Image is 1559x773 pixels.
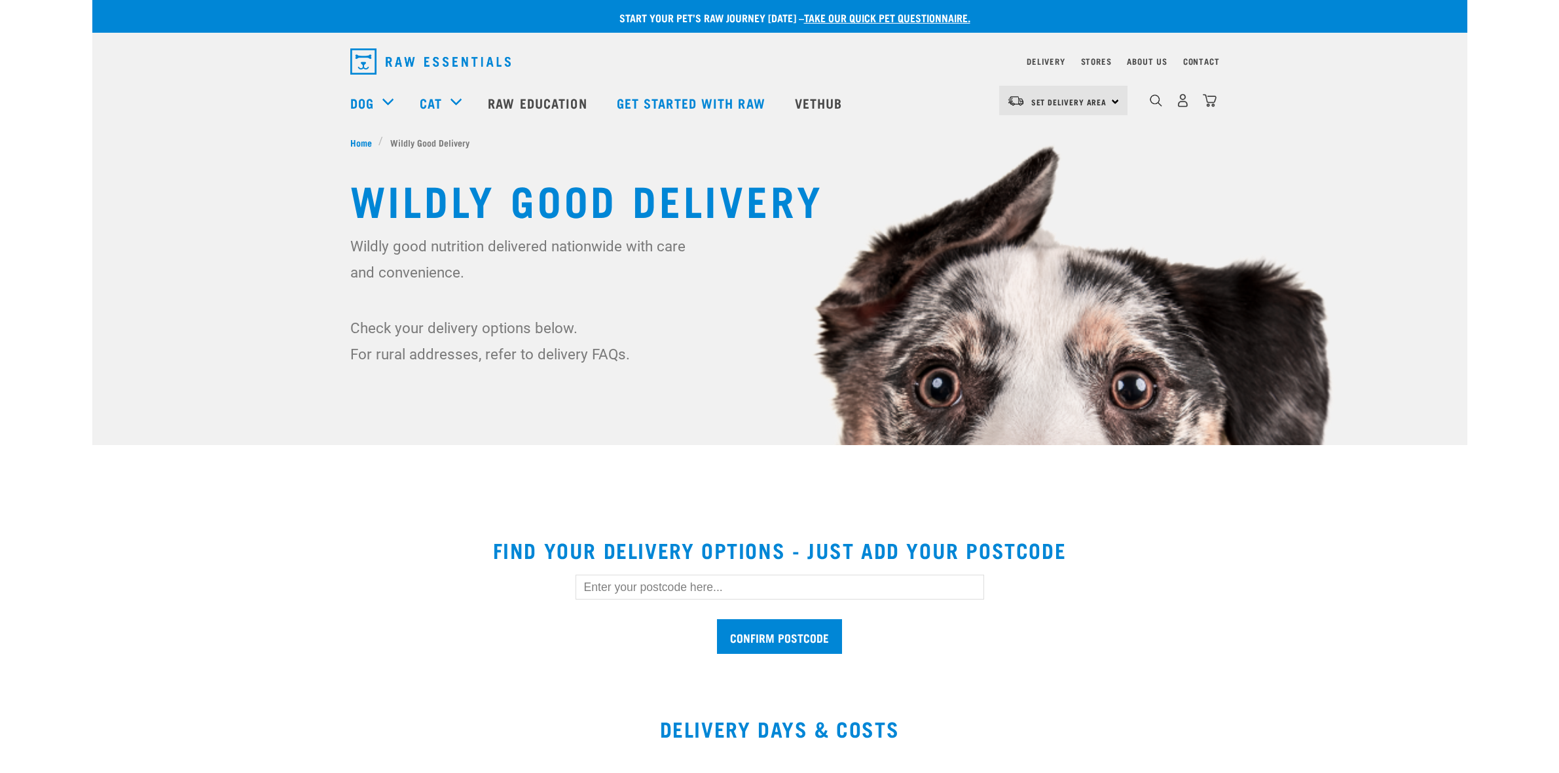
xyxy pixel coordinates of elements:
[1203,94,1217,107] img: home-icon@2x.png
[1176,94,1190,107] img: user.png
[420,93,442,113] a: Cat
[576,575,984,600] input: Enter your postcode here...
[1150,94,1162,107] img: home-icon-1@2x.png
[350,135,1209,149] nav: breadcrumbs
[1027,59,1065,63] a: Delivery
[350,48,511,75] img: Raw Essentials Logo
[1031,99,1107,104] span: Set Delivery Area
[92,717,1467,740] h2: DELIVERY DAYS & COSTS
[350,93,374,113] a: Dog
[1127,59,1167,63] a: About Us
[340,43,1220,80] nav: dropdown navigation
[102,10,1477,26] p: Start your pet’s raw journey [DATE] –
[1007,95,1025,107] img: van-moving.png
[604,77,782,129] a: Get started with Raw
[92,77,1467,129] nav: dropdown navigation
[350,135,372,149] span: Home
[350,175,1209,223] h1: Wildly Good Delivery
[804,14,970,20] a: take our quick pet questionnaire.
[717,619,842,654] input: Confirm postcode
[475,77,603,129] a: Raw Education
[350,315,694,367] p: Check your delivery options below. For rural addresses, refer to delivery FAQs.
[782,77,859,129] a: Vethub
[350,233,694,285] p: Wildly good nutrition delivered nationwide with care and convenience.
[350,135,379,149] a: Home
[108,538,1452,562] h2: Find your delivery options - just add your postcode
[1183,59,1220,63] a: Contact
[1081,59,1112,63] a: Stores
